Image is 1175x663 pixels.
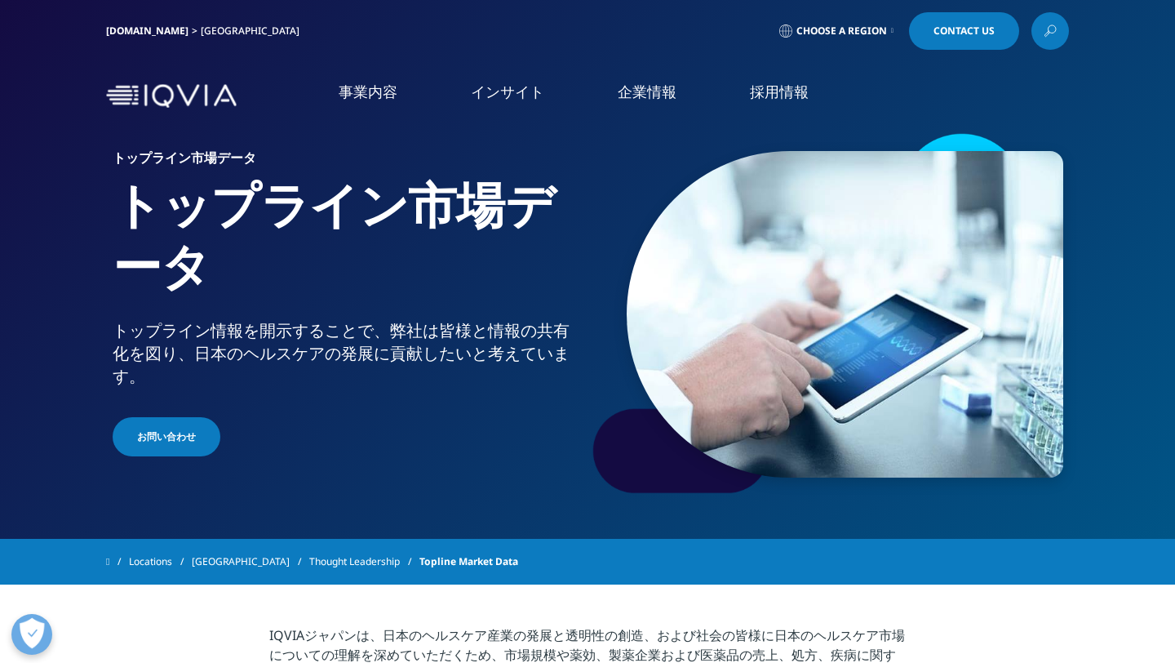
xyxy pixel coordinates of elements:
span: Choose a Region [796,24,887,38]
span: Topline Market Data [419,547,518,576]
a: Thought Leadership [309,547,419,576]
button: 打开偏好 [11,614,52,655]
a: Locations [129,547,192,576]
img: 299_analyze-an-experiment-by-tablet.jpg [627,151,1063,478]
a: 事業内容 [339,82,397,102]
nav: Primary [243,57,1069,135]
div: [GEOGRAPHIC_DATA] [201,24,306,38]
h1: トップライン市場データ [113,174,582,319]
a: 採用情報 [750,82,809,102]
a: インサイト [471,82,544,102]
a: [GEOGRAPHIC_DATA] [192,547,309,576]
a: お問い合わせ [113,417,220,456]
div: トップライン情報を開示することで、弊社は皆様と情報の共有化を図り、日本のヘルスケアの発展に貢献したいと考えています。 [113,319,582,388]
a: 企業情報 [618,82,676,102]
a: Contact Us [909,12,1019,50]
h6: トップライン市場データ [113,151,582,174]
span: お問い合わせ [137,429,196,444]
a: [DOMAIN_NAME] [106,24,188,38]
span: Contact Us [933,26,995,36]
